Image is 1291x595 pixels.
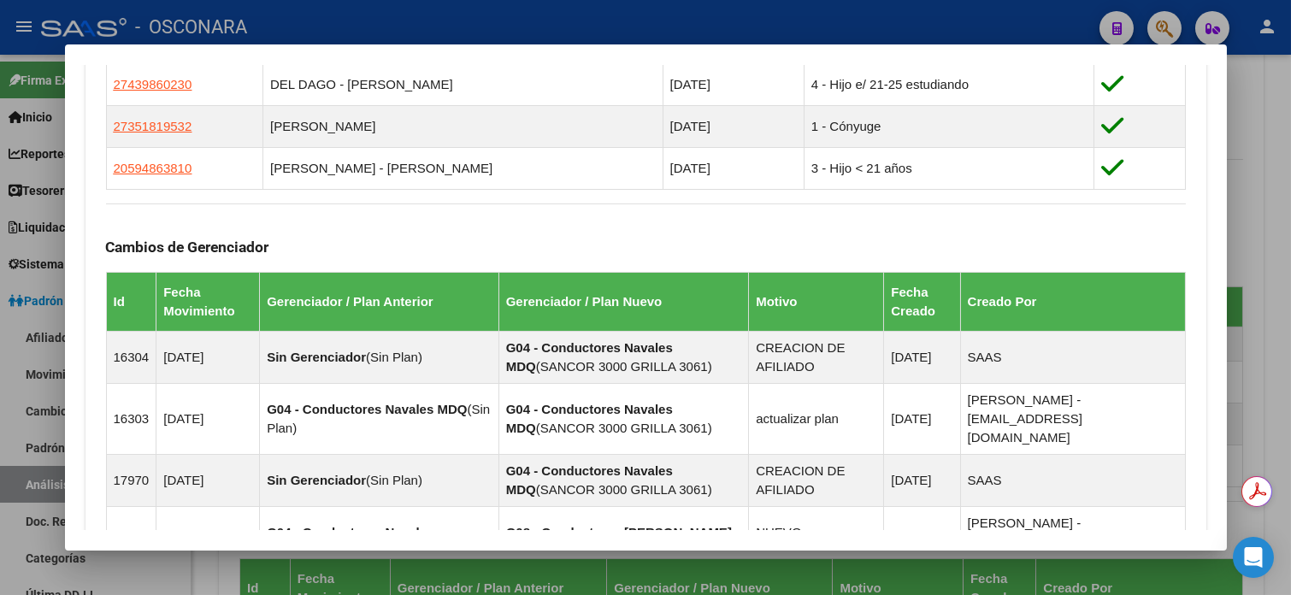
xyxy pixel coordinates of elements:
span: SANCOR 3000 GRILLA 3061 [540,421,708,435]
td: ( ) [260,383,499,454]
td: [DATE] [663,147,804,189]
td: ( ) [260,454,499,506]
td: ( ) [498,506,749,577]
td: ( ) [498,454,749,506]
td: ( ) [498,331,749,383]
td: 16304 [106,331,156,383]
td: [DATE] [156,331,260,383]
td: actualizar plan [749,383,884,454]
td: [DATE] [156,454,260,506]
td: 46352 [106,506,156,577]
strong: G04 - Conductores Navales MDQ [267,525,433,558]
td: [PERSON_NAME] [263,105,663,147]
span: SANCOR 3000 GRILLA 3061 [540,359,708,374]
td: CREACION DE AFILIADO [749,454,884,506]
td: ( ) [260,506,499,577]
td: [DATE] [884,383,960,454]
span: Sin Plan [370,350,418,364]
span: SANCOR 3000 GRILLA 3061 [540,482,708,497]
td: [DATE] [884,506,960,577]
td: [PERSON_NAME] - [EMAIL_ADDRESS][DOMAIN_NAME] [960,506,1185,577]
td: 1 - Cónyuge [804,105,1094,147]
th: Motivo [749,272,884,331]
td: 17970 [106,454,156,506]
td: 16303 [106,383,156,454]
td: [PERSON_NAME] - [EMAIL_ADDRESS][DOMAIN_NAME] [960,383,1185,454]
strong: G04 - Conductores Navales MDQ [506,340,673,374]
td: [DATE] [156,383,260,454]
td: [DATE] [884,454,960,506]
td: SAAS [960,454,1185,506]
td: 3 - Hijo < 21 años [804,147,1094,189]
div: Open Intercom Messenger [1233,537,1274,578]
strong: G04 - Conductores Navales MDQ [506,402,673,435]
strong: Sin Gerenciador [267,350,366,364]
th: Gerenciador / Plan Nuevo [498,272,749,331]
span: 20594863810 [114,161,192,175]
th: Fecha Movimiento [156,272,260,331]
td: [DATE] [663,63,804,105]
th: Id [106,272,156,331]
td: SAAS [960,331,1185,383]
strong: G04 - Conductores Navales MDQ [506,463,673,497]
td: DEL DAGO - [PERSON_NAME] [263,63,663,105]
td: [PERSON_NAME] - [PERSON_NAME] [263,147,663,189]
th: Fecha Creado [884,272,960,331]
span: Sin Plan [267,402,490,435]
td: ( ) [498,383,749,454]
td: ( ) [260,331,499,383]
td: 4 - Hijo e/ 21-25 estudiando [804,63,1094,105]
span: 27439860230 [114,77,192,91]
th: Creado Por [960,272,1185,331]
span: 27351819532 [114,119,192,133]
th: Gerenciador / Plan Anterior [260,272,499,331]
td: CREACION DE AFILIADO [749,331,884,383]
td: [DATE] [663,105,804,147]
span: Sin Plan [370,473,418,487]
strong: Sin Gerenciador [267,473,366,487]
strong: G04 - Conductores Navales MDQ [267,402,467,416]
td: [DATE] [156,506,260,577]
strong: G08 - Conductores [PERSON_NAME] [506,525,732,539]
td: [DATE] [884,331,960,383]
td: NUEVO GERENCIADOR [749,506,884,577]
h3: Cambios de Gerenciador [106,238,1186,256]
